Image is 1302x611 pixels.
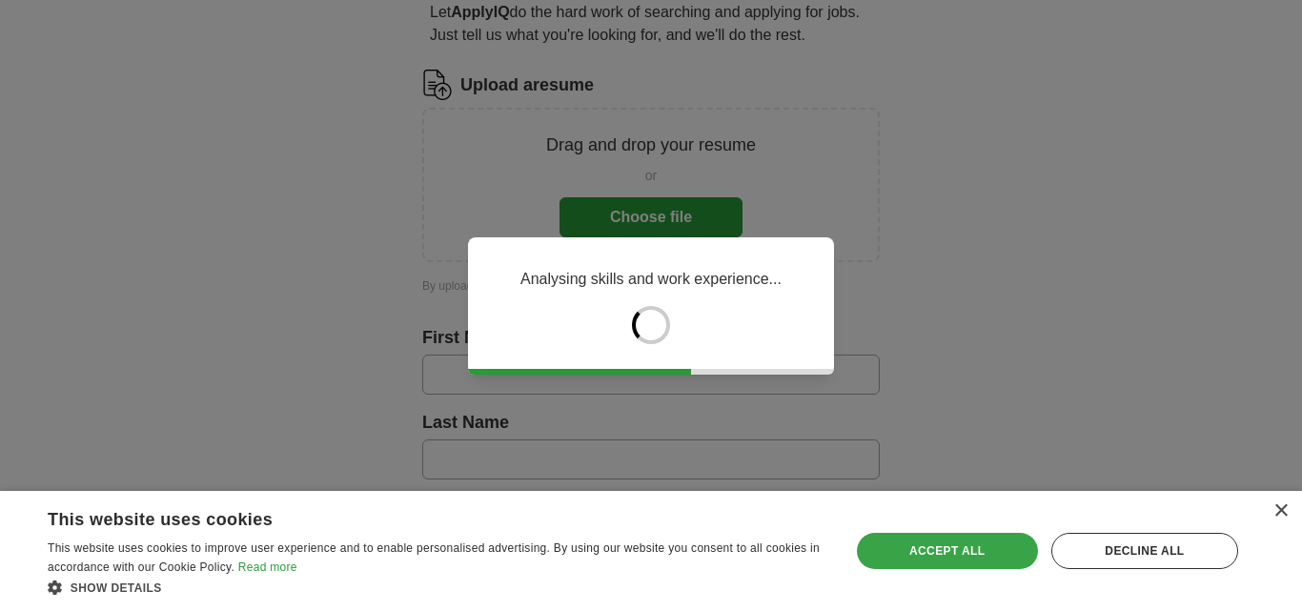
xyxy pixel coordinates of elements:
div: This website uses cookies [48,502,778,531]
p: Analysing skills and work experience... [520,268,782,291]
span: This website uses cookies to improve user experience and to enable personalised advertising. By u... [48,541,820,574]
div: Accept all [857,533,1038,569]
div: Close [1273,504,1288,519]
span: Show details [71,581,162,595]
div: Decline all [1051,533,1238,569]
a: Read more, opens a new window [238,560,297,574]
div: Show details [48,578,825,597]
